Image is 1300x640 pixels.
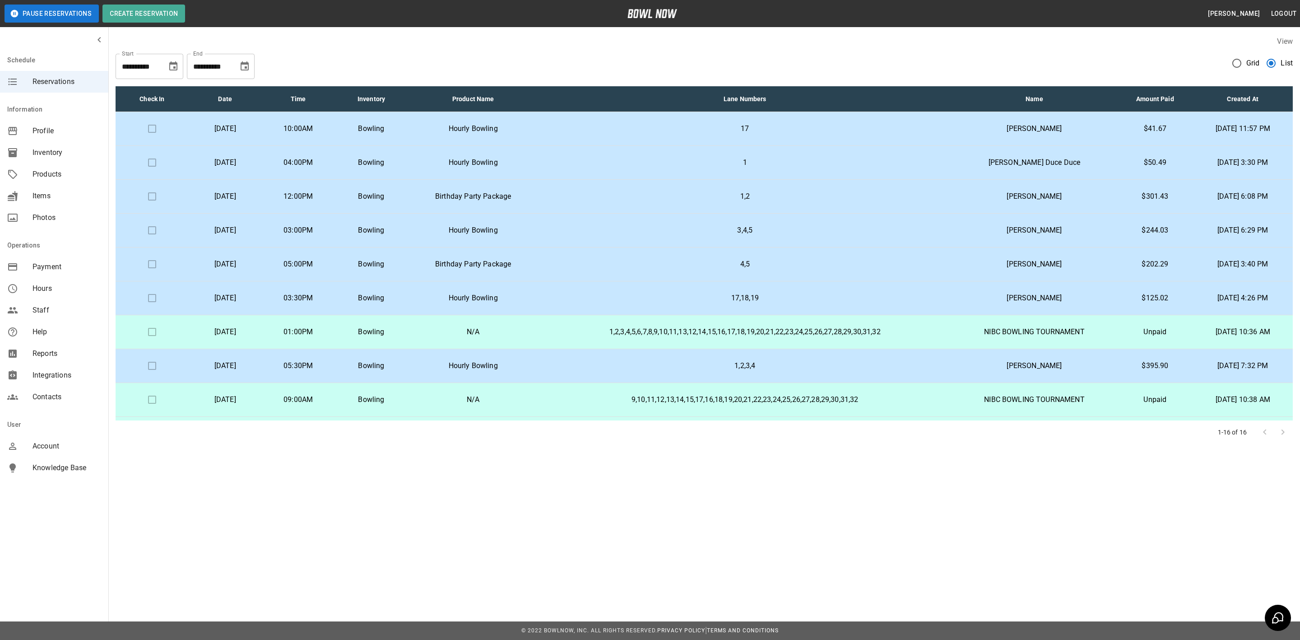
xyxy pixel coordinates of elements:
[32,392,101,402] span: Contacts
[415,123,531,134] p: Hourly Bowling
[32,126,101,136] span: Profile
[415,293,531,304] p: Hourly Bowling
[1124,293,1185,304] p: $125.02
[5,5,99,23] button: Pause Reservations
[1200,327,1286,337] p: [DATE] 10:36 AM
[415,259,531,270] p: Birthday Party Package
[415,360,531,371] p: Hourly Bowling
[196,259,255,270] p: [DATE]
[269,191,328,202] p: 12:00PM
[116,86,189,112] th: Check In
[1267,5,1300,22] button: Logout
[196,293,255,304] p: [DATE]
[32,191,101,201] span: Items
[1246,58,1260,69] span: Grid
[269,293,328,304] p: 03:30PM
[546,327,944,337] p: 1,2,3,4,5,6,7,8,9,10,11,13,12,14,15,16,17,18,19,20,21,22,23,24,25,26,27,28,29,30,31,32
[342,157,401,168] p: Bowling
[335,86,408,112] th: Inventory
[196,394,255,405] p: [DATE]
[32,327,101,337] span: Help
[269,157,328,168] p: 04:00PM
[959,327,1110,337] p: NIBC BOWLING TOURNAMENT
[196,360,255,371] p: [DATE]
[1200,157,1286,168] p: [DATE] 3:30 PM
[32,76,101,87] span: Reservations
[539,86,952,112] th: Lane Numbers
[1281,58,1293,69] span: List
[164,57,182,75] button: Choose date, selected date is Oct 10, 2025
[1200,259,1286,270] p: [DATE] 3:40 PM
[342,394,401,405] p: Bowling
[1124,360,1185,371] p: $395.90
[1124,259,1185,270] p: $202.29
[959,123,1110,134] p: [PERSON_NAME]
[1124,123,1185,134] p: $41.67
[196,157,255,168] p: [DATE]
[546,123,944,134] p: 17
[1124,157,1185,168] p: $50.49
[546,259,944,270] p: 4,5
[1124,327,1185,337] p: Unpaid
[32,441,101,452] span: Account
[415,394,531,405] p: N/A
[196,327,255,337] p: [DATE]
[1200,123,1286,134] p: [DATE] 11:57 PM
[959,225,1110,236] p: [PERSON_NAME]
[102,5,185,23] button: Create Reservation
[269,394,328,405] p: 09:00AM
[189,86,262,112] th: Date
[415,225,531,236] p: Hourly Bowling
[546,360,944,371] p: 1,2,3,4
[269,123,328,134] p: 10:00AM
[1218,428,1247,437] p: 1-16 of 16
[196,191,255,202] p: [DATE]
[1200,394,1286,405] p: [DATE] 10:38 AM
[657,627,705,634] a: Privacy Policy
[262,86,335,112] th: Time
[342,225,401,236] p: Bowling
[1124,191,1185,202] p: $301.43
[32,462,101,473] span: Knowledge Base
[415,191,531,202] p: Birthday Party Package
[1200,360,1286,371] p: [DATE] 7:32 PM
[1124,225,1185,236] p: $244.03
[627,9,677,18] img: logo
[1193,86,1293,112] th: Created At
[959,191,1110,202] p: [PERSON_NAME]
[707,627,779,634] a: Terms and Conditions
[342,259,401,270] p: Bowling
[32,169,101,180] span: Products
[959,259,1110,270] p: [PERSON_NAME]
[546,394,944,405] p: 9,10,11,12,13,14,15,17,16,18,19,20,21,22,23,24,25,26,27,28,29,30,31,32
[546,293,944,304] p: 17,18,19
[959,157,1110,168] p: [PERSON_NAME] Duce Duce
[1200,293,1286,304] p: [DATE] 4:26 PM
[408,86,538,112] th: Product Name
[1200,225,1286,236] p: [DATE] 6:29 PM
[415,327,531,337] p: N/A
[1277,37,1293,46] label: View
[342,123,401,134] p: Bowling
[32,370,101,381] span: Integrations
[32,212,101,223] span: Photos
[952,86,1118,112] th: Name
[546,191,944,202] p: 1,2
[1204,5,1263,22] button: [PERSON_NAME]
[1117,86,1193,112] th: Amount Paid
[342,191,401,202] p: Bowling
[32,305,101,316] span: Staff
[236,57,254,75] button: Choose date, selected date is Nov 10, 2025
[32,262,101,272] span: Payment
[1200,191,1286,202] p: [DATE] 6:08 PM
[959,293,1110,304] p: [PERSON_NAME]
[342,293,401,304] p: Bowling
[32,283,101,294] span: Hours
[196,123,255,134] p: [DATE]
[546,157,944,168] p: 1
[196,225,255,236] p: [DATE]
[959,360,1110,371] p: [PERSON_NAME]
[342,327,401,337] p: Bowling
[32,348,101,359] span: Reports
[269,327,328,337] p: 01:00PM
